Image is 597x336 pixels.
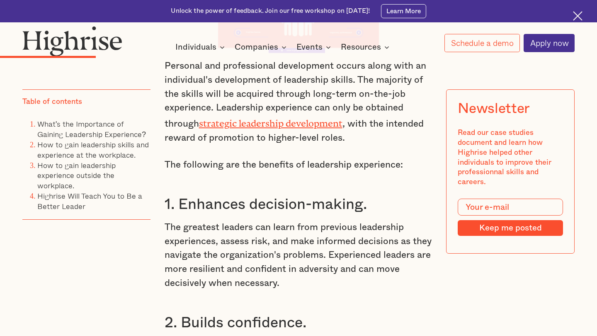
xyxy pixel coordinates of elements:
[341,42,381,52] div: Resources
[458,199,563,216] input: Your e-mail
[22,97,82,107] div: Table of contents
[37,139,149,161] a: How to gain leadership skills and experience at the workplace.
[296,42,333,52] div: Events
[235,42,278,52] div: Companies
[22,26,122,56] img: Highrise logo
[37,190,142,212] a: Highrise Will Teach You to Be a Better Leader
[165,195,433,214] h3: 1. Enhances decision-making.
[458,101,530,117] div: Newsletter
[171,7,370,15] div: Unlock the power of feedback. Join our free workshop on [DATE]!
[296,42,323,52] div: Events
[165,314,433,332] h3: 2. Builds confidence.
[444,34,519,52] a: Schedule a demo
[524,34,575,52] a: Apply now
[381,4,426,19] a: Learn More
[458,221,563,236] input: Keep me posted
[37,118,146,140] a: What's the Importance of Gaining Leadership Experience?
[175,42,216,52] div: Individuals
[165,59,433,145] p: Personal and professional development occurs along with an individual's development of leadership...
[235,42,289,52] div: Companies
[573,11,582,21] img: Cross icon
[165,158,433,172] p: The following are the benefits of leadership experience:
[458,199,563,236] form: Modal Form
[37,159,116,192] a: How to gain leadership experience outside the workplace.
[165,221,433,290] p: The greatest leaders can learn from previous leadership experiences, assess risk, and make inform...
[458,128,563,188] div: Read our case studies document and learn how Highrise helped other individuals to improve their p...
[175,42,227,52] div: Individuals
[341,42,392,52] div: Resources
[199,118,342,124] a: strategic leadership development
